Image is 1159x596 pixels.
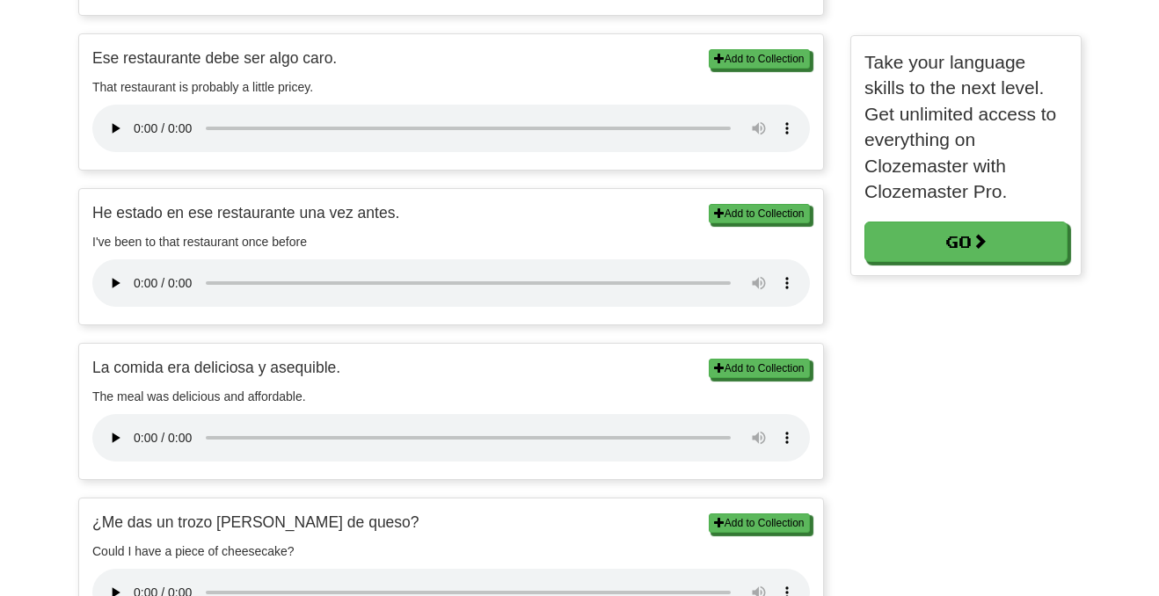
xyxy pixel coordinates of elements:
[864,49,1068,204] p: Take your language skills to the next level. Get unlimited access to everything on Clozemaster wi...
[92,78,810,96] p: That restaurant is probably a little pricey.
[92,388,810,405] p: The meal was delicious and affordable.
[92,357,810,379] p: La comida era deliciosa y asequible.
[92,47,810,69] p: Ese restaurante debe ser algo caro.
[709,204,810,223] button: Add to Collection
[92,512,810,534] p: ¿Me das un trozo [PERSON_NAME] de queso?
[92,233,810,251] p: I've been to that restaurant once before
[709,513,810,533] button: Add to Collection
[864,222,1068,262] a: Go
[92,202,810,224] p: He estado en ese restaurante una vez antes.
[709,359,810,378] button: Add to Collection
[709,49,810,69] button: Add to Collection
[92,542,810,560] p: Could I have a piece of cheesecake?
